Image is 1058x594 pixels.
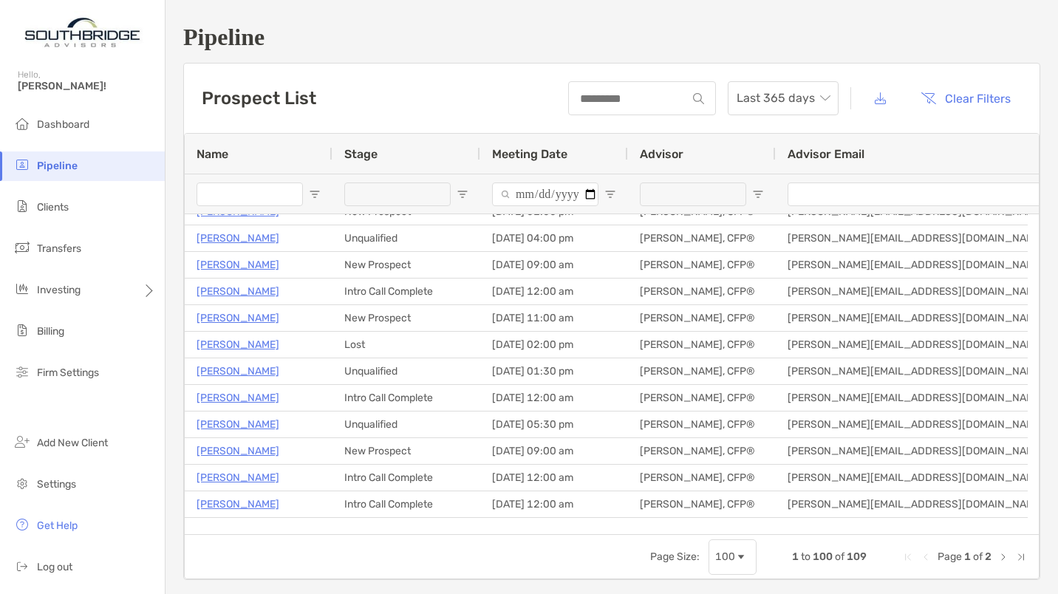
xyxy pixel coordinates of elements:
[480,358,628,384] div: [DATE] 01:30 pm
[37,325,64,338] span: Billing
[801,550,810,563] span: to
[332,518,480,544] div: Unqualified
[13,156,31,174] img: pipeline icon
[332,225,480,251] div: Unqualified
[13,280,31,298] img: investing icon
[628,465,776,491] div: [PERSON_NAME], CFP®
[835,550,844,563] span: of
[628,358,776,384] div: [PERSON_NAME], CFP®
[752,188,764,200] button: Open Filter Menu
[197,256,279,274] a: [PERSON_NAME]
[480,279,628,304] div: [DATE] 12:00 am
[197,495,279,513] a: [PERSON_NAME]
[13,516,31,533] img: get-help icon
[737,82,830,115] span: Last 365 days
[202,88,316,109] h3: Prospect List
[37,242,81,255] span: Transfers
[183,24,1040,51] h1: Pipeline
[309,188,321,200] button: Open Filter Menu
[480,305,628,331] div: [DATE] 11:00 am
[13,115,31,132] img: dashboard icon
[13,197,31,215] img: clients icon
[197,282,279,301] p: [PERSON_NAME]
[480,252,628,278] div: [DATE] 09:00 am
[480,438,628,464] div: [DATE] 09:00 am
[13,557,31,575] img: logout icon
[13,321,31,339] img: billing icon
[715,550,735,563] div: 100
[480,385,628,411] div: [DATE] 12:00 am
[197,522,279,540] a: [PERSON_NAME]
[13,239,31,256] img: transfers icon
[197,335,279,354] a: [PERSON_NAME]
[13,433,31,451] img: add_new_client icon
[344,147,378,161] span: Stage
[480,225,628,251] div: [DATE] 04:00 pm
[197,415,279,434] a: [PERSON_NAME]
[847,550,867,563] span: 109
[37,561,72,573] span: Log out
[973,550,983,563] span: of
[37,478,76,491] span: Settings
[628,412,776,437] div: [PERSON_NAME], CFP®
[628,225,776,251] div: [PERSON_NAME], CFP®
[480,518,628,544] div: [DATE] 01:30 pm
[37,366,99,379] span: Firm Settings
[332,279,480,304] div: Intro Call Complete
[197,147,228,161] span: Name
[813,550,833,563] span: 100
[332,438,480,464] div: New Prospect
[37,118,89,131] span: Dashboard
[920,551,932,563] div: Previous Page
[197,442,279,460] a: [PERSON_NAME]
[197,182,303,206] input: Name Filter Input
[640,147,683,161] span: Advisor
[332,465,480,491] div: Intro Call Complete
[197,229,279,247] a: [PERSON_NAME]
[492,147,567,161] span: Meeting Date
[332,385,480,411] div: Intro Call Complete
[788,147,864,161] span: Advisor Email
[604,188,616,200] button: Open Filter Menu
[197,389,279,407] a: [PERSON_NAME]
[492,182,598,206] input: Meeting Date Filter Input
[18,6,147,59] img: Zoe Logo
[997,551,1009,563] div: Next Page
[197,362,279,380] a: [PERSON_NAME]
[332,412,480,437] div: Unqualified
[197,468,279,487] a: [PERSON_NAME]
[37,160,78,172] span: Pipeline
[792,550,799,563] span: 1
[13,363,31,380] img: firm-settings icon
[197,309,279,327] a: [PERSON_NAME]
[628,491,776,517] div: [PERSON_NAME], CFP®
[332,305,480,331] div: New Prospect
[628,305,776,331] div: [PERSON_NAME], CFP®
[37,284,81,296] span: Investing
[18,80,156,92] span: [PERSON_NAME]!
[902,551,914,563] div: First Page
[332,332,480,358] div: Lost
[480,332,628,358] div: [DATE] 02:00 pm
[709,539,757,575] div: Page Size
[628,279,776,304] div: [PERSON_NAME], CFP®
[964,550,971,563] span: 1
[332,491,480,517] div: Intro Call Complete
[938,550,962,563] span: Page
[13,474,31,492] img: settings icon
[332,252,480,278] div: New Prospect
[37,201,69,214] span: Clients
[37,437,108,449] span: Add New Client
[628,518,776,544] div: [PERSON_NAME], CFP®
[693,93,704,104] img: input icon
[650,550,700,563] div: Page Size:
[480,465,628,491] div: [DATE] 12:00 am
